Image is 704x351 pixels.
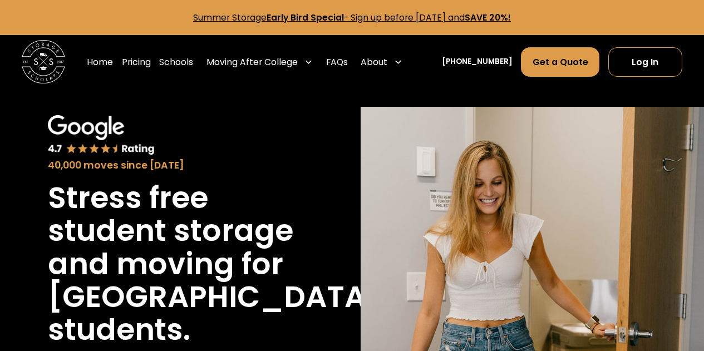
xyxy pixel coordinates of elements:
strong: SAVE 20%! [465,12,511,23]
div: 40,000 moves since [DATE] [48,158,295,172]
div: Moving After College [206,56,298,68]
strong: Early Bird Special [267,12,344,23]
h1: Stress free student storage and moving for [48,181,295,280]
a: [PHONE_NUMBER] [442,56,513,68]
div: About [356,47,407,77]
div: Moving After College [202,47,317,77]
a: Log In [608,47,682,77]
img: Google 4.7 star rating [48,115,155,156]
div: About [361,56,387,68]
a: Get a Quote [521,47,599,77]
h1: students. [48,313,190,346]
a: Summer StorageEarly Bird Special- Sign up before [DATE] andSAVE 20%! [193,12,511,23]
a: Home [87,47,113,77]
img: Storage Scholars main logo [22,40,65,83]
h1: [GEOGRAPHIC_DATA] [48,280,381,313]
a: FAQs [326,47,348,77]
a: Schools [159,47,193,77]
a: Pricing [122,47,151,77]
